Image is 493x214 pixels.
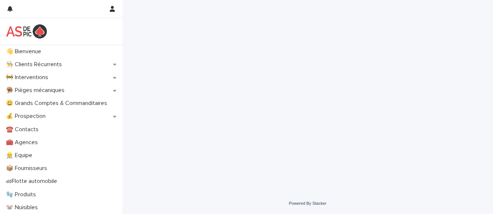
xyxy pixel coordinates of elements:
p: 🏎Flotte automobile [3,178,63,185]
a: Powered By Stacker [289,201,326,205]
p: 🪤 Pièges mécaniques [3,87,70,94]
p: ☎️ Contacts [3,126,44,133]
p: 🚧 Interventions [3,74,54,81]
p: 👨‍🍳 Clients Récurrents [3,61,68,68]
p: 😃 Grands Comptes & Commanditaires [3,100,113,107]
img: yKcqic14S0S6KrLdrqO6 [6,24,47,39]
p: 👋 Bienvenue [3,48,47,55]
p: 📦 Fournisseurs [3,165,53,172]
p: 🐭 Nuisibles [3,204,44,211]
p: 👷 Equipe [3,152,38,159]
p: 🧰 Agences [3,139,44,146]
p: 🧤 Produits [3,191,42,198]
p: 💰 Prospection [3,113,52,120]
